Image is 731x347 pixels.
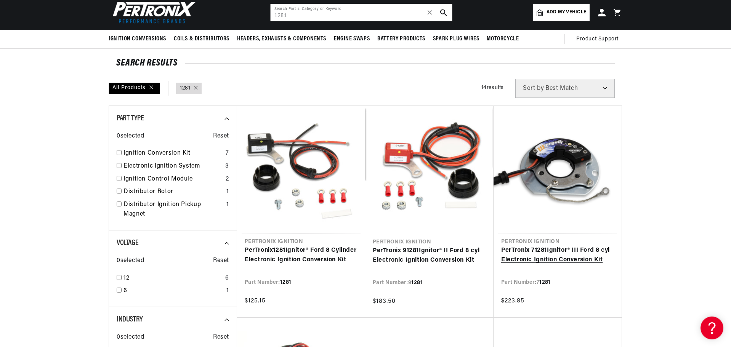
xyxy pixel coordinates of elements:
div: 3 [225,162,229,171]
a: Ignition Control Module [123,174,223,184]
a: Distributor Rotor [123,187,223,197]
a: PerTronix1281Ignitor® Ford 8 Cylinder Electronic Ignition Conversion Kit [245,246,357,265]
span: Engine Swaps [334,35,370,43]
summary: Product Support [576,30,622,48]
div: SEARCH RESULTS [116,59,615,67]
summary: Ignition Conversions [109,30,170,48]
span: Coils & Distributors [174,35,229,43]
a: Add my vehicle [533,4,590,21]
div: 1 [226,200,229,210]
div: 7 [226,149,229,158]
summary: Coils & Distributors [170,30,233,48]
span: Product Support [576,35,619,43]
span: Headers, Exhausts & Components [237,35,326,43]
a: PerTronix 71281Ignitor® III Ford 8 cyl Electronic Ignition Conversion Kit [501,246,614,265]
a: 1281 [180,84,190,93]
a: Electronic Ignition System [123,162,222,171]
select: Sort by [515,79,615,98]
a: PerTronix 91281Ignitor® II Ford 8 cyl Electronic Ignition Conversion Kit [373,246,486,265]
div: 1 [226,187,229,197]
span: Battery Products [377,35,425,43]
div: 2 [226,174,229,184]
span: Motorcycle [487,35,519,43]
a: Ignition Conversion Kit [123,149,223,158]
a: 6 [123,286,223,296]
summary: Spark Plug Wires [429,30,483,48]
summary: Headers, Exhausts & Components [233,30,330,48]
summary: Battery Products [374,30,429,48]
span: Voltage [117,239,138,247]
input: Search Part #, Category or Keyword [271,4,452,21]
span: Reset [213,333,229,342]
span: Sort by [523,85,544,91]
span: Industry [117,316,143,323]
div: 1 [226,286,229,296]
span: 0 selected [117,333,144,342]
span: 14 results [481,85,504,91]
span: Reset [213,256,229,266]
span: Spark Plug Wires [433,35,479,43]
span: 0 selected [117,256,144,266]
div: 6 [225,273,229,283]
span: 0 selected [117,131,144,141]
span: Add my vehicle [547,9,586,16]
div: All Products [109,83,160,94]
a: 12 [123,273,222,283]
span: Part Type [117,115,144,122]
a: Distributor Ignition Pickup Magnet [123,200,223,219]
summary: Motorcycle [483,30,523,48]
summary: Engine Swaps [330,30,374,48]
span: Reset [213,131,229,141]
button: search button [435,4,452,21]
span: Ignition Conversions [109,35,166,43]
